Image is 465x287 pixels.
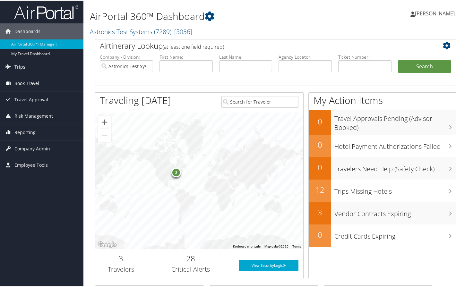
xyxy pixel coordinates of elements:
img: Google [97,240,118,248]
h3: Hotel Payment Authorizations Failed [334,138,456,150]
label: Agency Locator: [279,53,332,60]
h1: My Action Items [309,93,456,106]
button: Search [398,60,451,72]
label: Ticket Number: [338,53,392,60]
h3: Credit Cards Expiring [334,228,456,240]
label: Last Name: [219,53,272,60]
div: 3 [171,167,181,177]
span: ( 7289 ) [154,27,171,35]
label: First Name: [159,53,213,60]
h2: 0 [309,161,331,172]
h3: Vendor Contracts Expiring [334,206,456,218]
h2: 0 [309,229,331,240]
span: [PERSON_NAME] [415,9,455,16]
span: Company Admin [14,140,50,156]
h2: Airtinerary Lookup [100,40,421,51]
button: Keyboard shortcuts [233,244,261,248]
h3: Trips Missing Hotels [334,183,456,195]
span: Employee Tools [14,156,48,173]
a: 3Vendor Contracts Expiring [309,201,456,224]
h2: 0 [309,139,331,150]
span: Book Travel [14,75,39,91]
span: (at least one field required) [163,43,224,50]
span: Dashboards [14,23,40,39]
img: airportal-logo.png [14,4,78,19]
span: Trips [14,58,25,74]
h3: Critical Alerts [152,264,229,273]
h1: Traveling [DATE] [100,93,171,106]
h2: 12 [309,184,331,195]
a: [PERSON_NAME] [410,3,461,22]
h3: Travelers [100,264,142,273]
input: Search for Traveler [221,95,298,107]
h1: AirPortal 360™ Dashboard [90,9,337,22]
label: Company - Division: [100,53,153,60]
a: 0Hotel Payment Authorizations Failed [309,134,456,156]
h2: 28 [152,252,229,263]
span: Map data ©2025 [264,244,288,248]
button: Zoom in [98,115,111,128]
a: Astronics Test Systems [90,27,192,35]
span: Risk Management [14,107,53,123]
h2: 3 [100,252,142,263]
h3: Travelers Need Help (Safety Check) [334,161,456,173]
h2: 3 [309,206,331,217]
a: 0Credit Cards Expiring [309,224,456,246]
a: 0Travel Approvals Pending (Advisor Booked) [309,109,456,134]
a: View SecurityLogic® [239,259,298,271]
a: Terms (opens in new tab) [292,244,301,248]
h2: 0 [309,115,331,126]
a: 0Travelers Need Help (Safety Check) [309,156,456,179]
span: , [ 5036 ] [171,27,192,35]
h3: Travel Approvals Pending (Advisor Booked) [334,110,456,131]
button: Zoom out [98,128,111,141]
a: Open this area in Google Maps (opens a new window) [97,240,118,248]
span: Travel Approval [14,91,48,107]
span: Reporting [14,124,36,140]
a: 12Trips Missing Hotels [309,179,456,201]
